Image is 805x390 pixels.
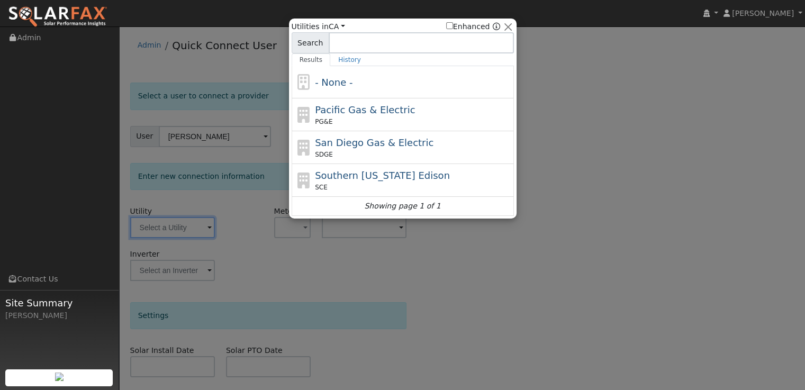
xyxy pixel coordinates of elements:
span: Pacific Gas & Electric [315,104,415,115]
span: Site Summary [5,296,113,310]
a: CA [329,22,345,31]
span: Southern [US_STATE] Edison [315,170,450,181]
span: - None - [315,77,352,88]
label: Enhanced [446,21,490,32]
img: retrieve [55,373,64,381]
span: San Diego Gas & Electric [315,137,433,148]
input: Enhanced [446,22,453,29]
img: SolarFax [8,6,107,28]
span: PG&E [315,117,332,126]
i: Showing page 1 of 1 [364,201,440,212]
span: SDGE [315,150,333,159]
span: Search [292,32,329,53]
div: [PERSON_NAME] [5,310,113,321]
a: Enhanced Providers [492,22,500,31]
span: Show enhanced providers [446,21,500,32]
a: Results [292,53,331,66]
a: History [330,53,369,66]
span: [PERSON_NAME] [732,9,794,17]
span: SCE [315,183,328,192]
span: Utilities in [292,21,345,32]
